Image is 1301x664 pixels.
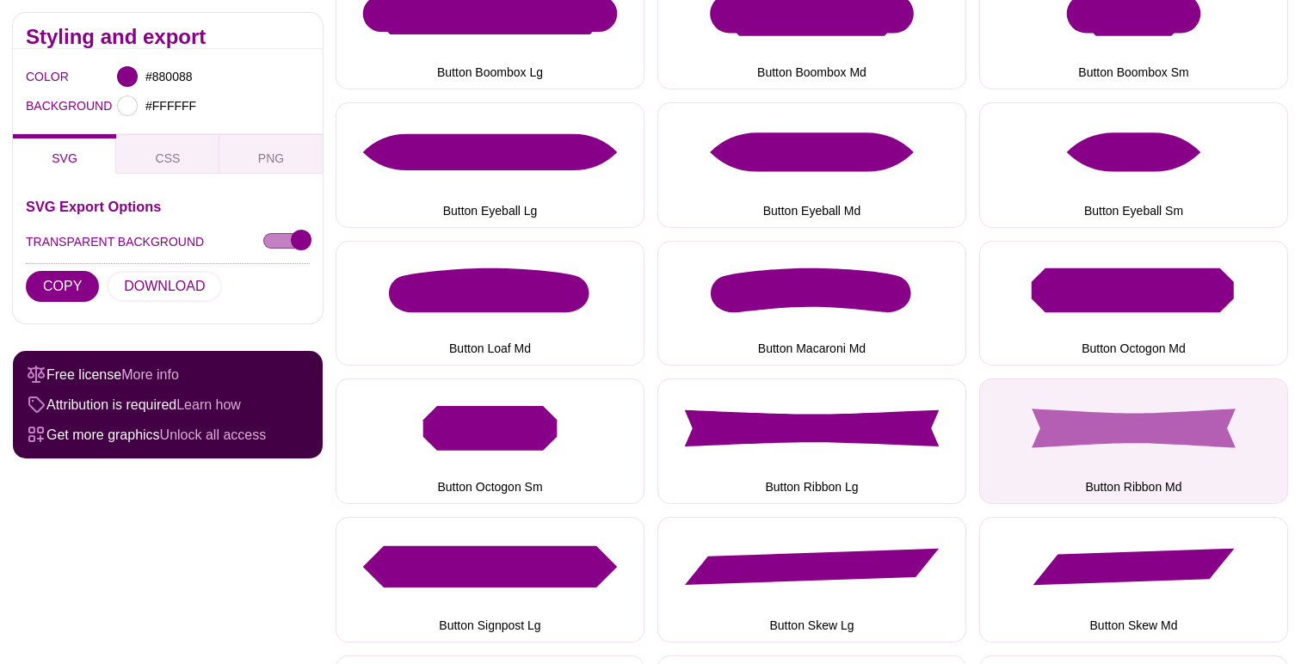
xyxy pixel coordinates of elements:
span: PNG [258,151,284,165]
h2: Styling and export [26,30,310,44]
label: COLOR [26,65,47,88]
button: Button Macaroni Md [657,241,966,366]
button: Button Eyeball Sm [979,102,1288,228]
label: TRANSPARENT BACKGROUND [26,231,204,253]
a: Learn how [176,397,241,412]
button: Button Eyeball Md [657,102,966,228]
button: PNG [219,134,323,174]
button: Button Octogon Md [979,241,1288,366]
li: Attribution is required [26,390,310,420]
button: COPY [26,271,99,302]
a: Unlock all access [160,427,267,442]
button: DOWNLOAD [107,271,222,302]
button: Button Octogon Sm [336,378,644,504]
button: Button Eyeball Lg [336,102,644,228]
button: Button Ribbon Lg [657,378,966,504]
h3: SVG Export Options [26,200,310,213]
span: CSS [156,151,181,165]
a: More info [121,367,179,382]
label: BACKGROUND [26,95,47,117]
button: Button Ribbon Md [979,378,1288,504]
button: Button Loaf Md [336,241,644,366]
li: Get more graphics [26,420,310,450]
button: CSS [116,134,219,174]
button: Button Signpost Lg [336,517,644,642]
li: Free license [26,360,310,390]
button: Button Skew Lg [657,517,966,642]
button: Button Skew Md [979,517,1288,642]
